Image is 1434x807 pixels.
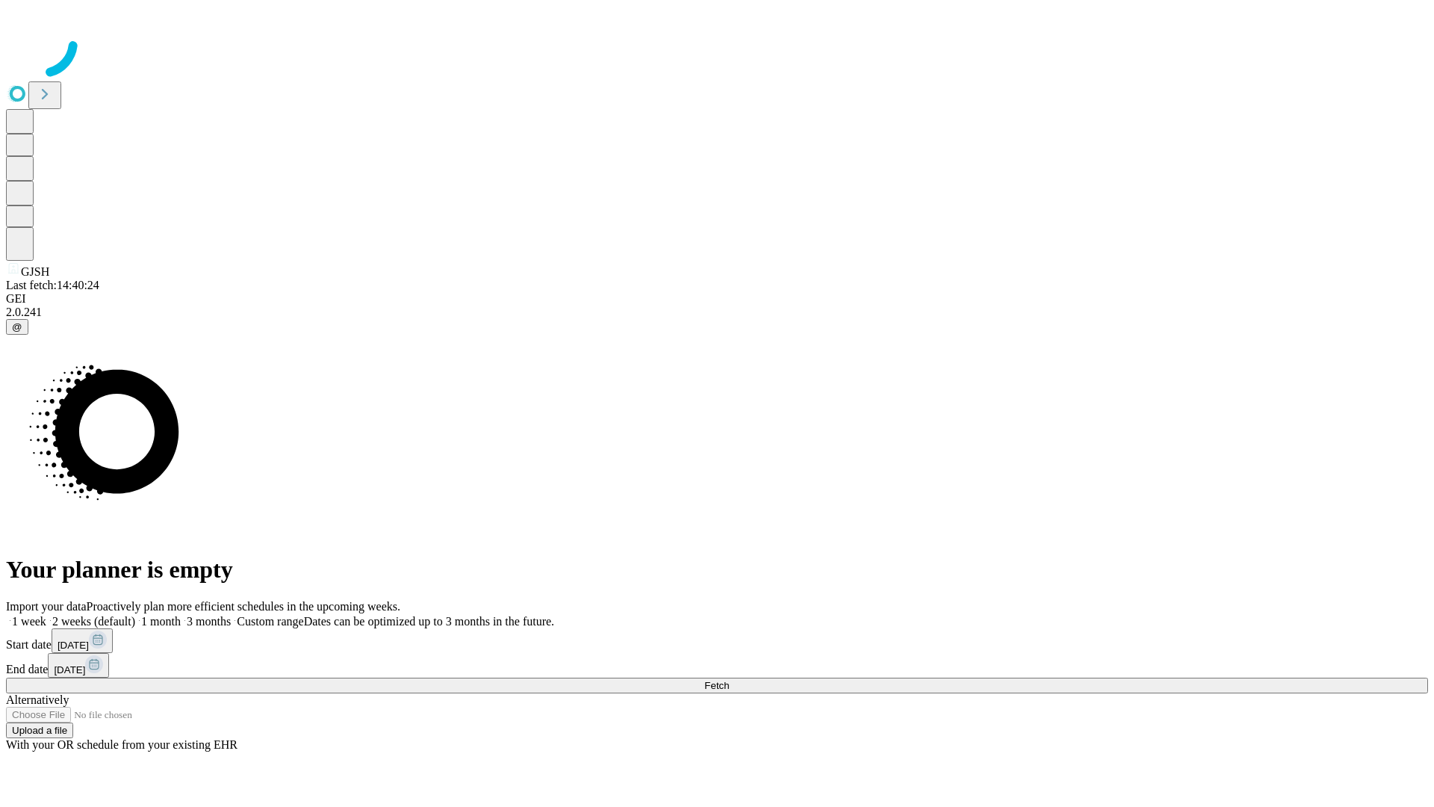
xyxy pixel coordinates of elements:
[48,653,109,678] button: [DATE]
[187,615,231,628] span: 3 months
[6,600,87,613] span: Import your data
[6,738,238,751] span: With your OR schedule from your existing EHR
[6,292,1428,306] div: GEI
[52,615,135,628] span: 2 weeks (default)
[12,321,22,333] span: @
[6,306,1428,319] div: 2.0.241
[12,615,46,628] span: 1 week
[21,265,49,278] span: GJSH
[6,319,28,335] button: @
[237,615,303,628] span: Custom range
[141,615,181,628] span: 1 month
[304,615,554,628] span: Dates can be optimized up to 3 months in the future.
[6,678,1428,693] button: Fetch
[58,640,89,651] span: [DATE]
[87,600,400,613] span: Proactively plan more efficient schedules in the upcoming weeks.
[6,279,99,291] span: Last fetch: 14:40:24
[54,664,85,675] span: [DATE]
[52,628,113,653] button: [DATE]
[704,680,729,691] span: Fetch
[6,556,1428,584] h1: Your planner is empty
[6,693,69,706] span: Alternatively
[6,723,73,738] button: Upload a file
[6,653,1428,678] div: End date
[6,628,1428,653] div: Start date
